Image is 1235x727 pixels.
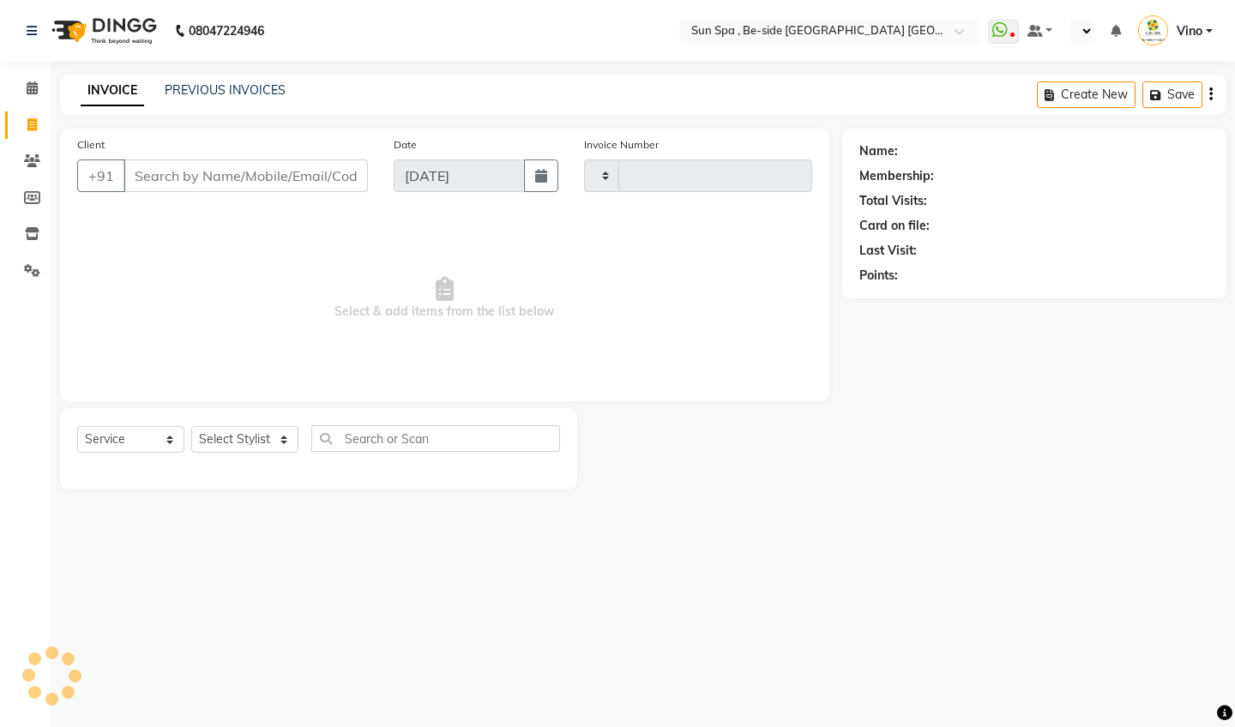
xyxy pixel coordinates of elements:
[859,242,917,260] div: Last Visit:
[77,137,105,153] label: Client
[311,425,560,452] input: Search or Scan
[584,137,659,153] label: Invoice Number
[859,167,934,185] div: Membership:
[1037,81,1136,108] button: Create New
[859,192,927,210] div: Total Visits:
[123,159,368,192] input: Search by Name/Mobile/Email/Code
[394,137,417,153] label: Date
[1142,81,1202,108] button: Save
[1138,15,1168,45] img: Vino
[81,75,144,106] a: INVOICE
[165,82,286,98] a: PREVIOUS INVOICES
[189,7,264,55] b: 08047224946
[1177,22,1202,40] span: Vino
[44,7,161,55] img: logo
[77,213,812,384] span: Select & add items from the list below
[859,142,898,160] div: Name:
[77,159,125,192] button: +91
[859,217,930,235] div: Card on file:
[859,267,898,285] div: Points:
